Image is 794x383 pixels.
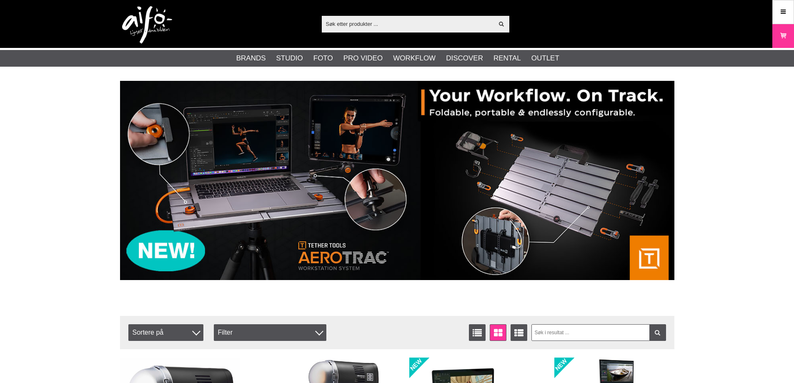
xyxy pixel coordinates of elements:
span: Sortere på [128,324,203,341]
a: Vis liste [469,324,486,341]
a: Foto [313,53,333,64]
img: logo.png [122,6,172,44]
a: Utvidet liste [511,324,527,341]
div: Filter [214,324,326,341]
a: Pro Video [343,53,383,64]
a: Workflow [393,53,436,64]
a: Vindusvisning [490,324,506,341]
a: Outlet [531,53,559,64]
a: Brands [236,53,266,64]
a: Discover [446,53,483,64]
input: Søk etter produkter ... [322,18,494,30]
a: Filter [649,324,666,341]
input: Søk i resultat ... [531,324,666,341]
a: Studio [276,53,303,64]
img: Ad:007 banner-header-aerotrac-1390x500.jpg [120,81,674,280]
a: Rental [493,53,521,64]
